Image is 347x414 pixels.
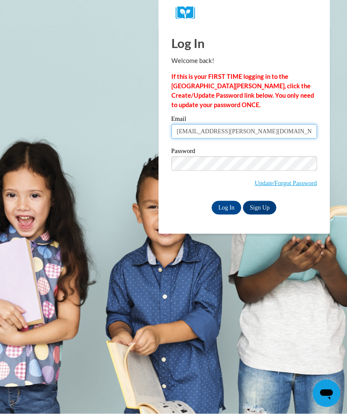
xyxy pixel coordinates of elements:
label: Email [171,116,317,124]
a: COX Campus [176,6,313,20]
strong: If this is your FIRST TIME logging in to the [GEOGRAPHIC_DATA][PERSON_NAME], click the Create/Upd... [171,73,314,108]
label: Password [171,148,317,156]
a: Update/Forgot Password [254,180,317,186]
input: Log In [212,201,242,215]
h1: Log In [171,34,317,52]
p: Welcome back! [171,56,317,66]
iframe: Button to launch messaging window [313,380,340,407]
img: Logo brand [176,6,201,20]
a: Sign Up [243,201,276,215]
